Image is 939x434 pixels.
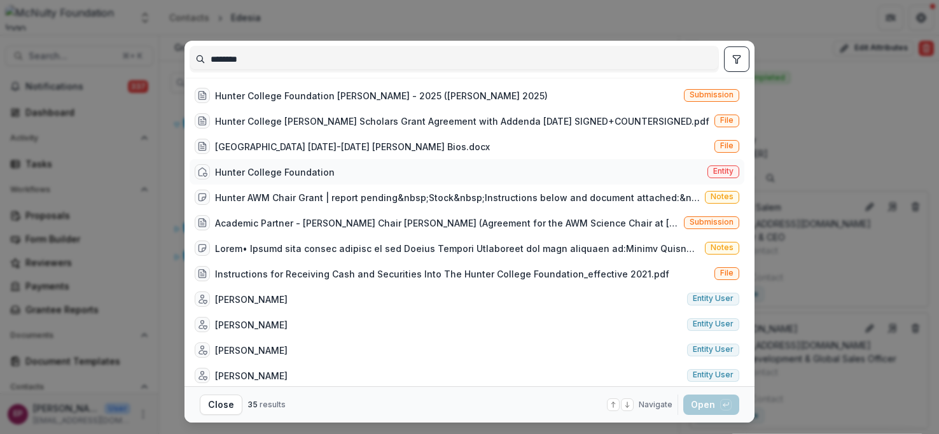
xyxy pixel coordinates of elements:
div: Instructions for Receiving Cash and Securities Into The Hunter College Foundation_effective 2021.pdf [215,267,669,281]
span: Notes [711,243,734,252]
div: Hunter College Foundation [PERSON_NAME] - 2025 ([PERSON_NAME] 2025) [215,89,548,102]
span: Submission [690,218,734,227]
span: Entity [713,167,734,176]
div: [PERSON_NAME] [215,293,288,306]
div: Hunter College Foundation [215,165,335,179]
button: Close [200,395,242,415]
button: Open [683,395,739,415]
span: results [260,400,286,409]
span: File [720,269,734,277]
span: File [720,116,734,125]
div: [PERSON_NAME] [215,344,288,357]
span: Entity user [693,319,734,328]
span: Submission [690,90,734,99]
span: File [720,141,734,150]
div: Lorem• Ipsumd sita consec adipisc el sed Doeius Tempori Utlaboreet dol magn aliquaen ad:Minimv Qu... [215,242,700,255]
div: Hunter AWM Chair Grant | report pending&nbsp;Stock&nbsp;Instructions below and document attached:... [215,191,700,204]
span: Entity user [693,370,734,379]
span: Navigate [639,399,672,410]
span: Entity user [693,294,734,303]
div: Academic Partner - [PERSON_NAME] Chair [PERSON_NAME] (Agreement for the AWM Science Chair at [GEO... [215,216,679,230]
span: 35 [247,400,258,409]
div: [GEOGRAPHIC_DATA] [DATE]-[DATE] [PERSON_NAME] Bios.docx [215,140,490,153]
button: toggle filters [724,46,749,72]
div: [PERSON_NAME] [215,369,288,382]
div: [PERSON_NAME] [215,318,288,332]
span: Notes [711,192,734,201]
div: Hunter College [PERSON_NAME] Scholars Grant Agreement with Addenda [DATE] SIGNED+COUNTERSIGNED.pdf [215,115,709,128]
span: Entity user [693,345,734,354]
